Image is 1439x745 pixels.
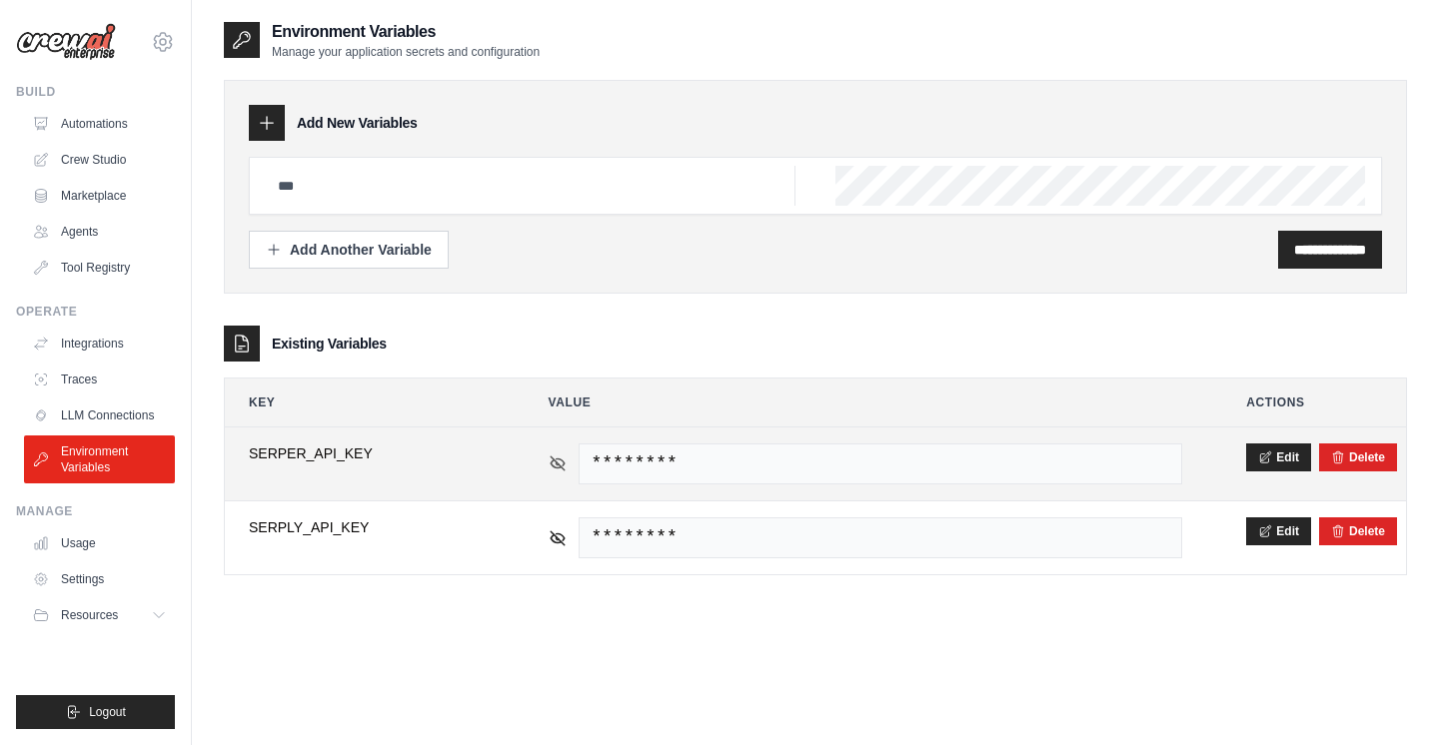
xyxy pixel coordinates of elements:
[24,399,175,431] a: LLM Connections
[61,607,118,623] span: Resources
[16,695,175,729] button: Logout
[1222,378,1406,426] th: Actions
[272,20,540,44] h2: Environment Variables
[24,527,175,559] a: Usage
[24,563,175,595] a: Settings
[24,599,175,631] button: Resources
[24,364,175,395] a: Traces
[1246,517,1311,545] button: Edit
[16,84,175,100] div: Build
[249,231,449,269] button: Add Another Variable
[16,503,175,519] div: Manage
[16,304,175,320] div: Operate
[1331,523,1385,539] button: Delete
[16,23,116,61] img: Logo
[24,216,175,248] a: Agents
[24,144,175,176] a: Crew Studio
[24,435,175,483] a: Environment Variables
[225,378,509,426] th: Key
[1331,449,1385,465] button: Delete
[24,328,175,360] a: Integrations
[249,443,485,463] span: SERPER_API_KEY
[297,113,418,133] h3: Add New Variables
[266,240,432,260] div: Add Another Variable
[89,704,126,720] span: Logout
[24,252,175,284] a: Tool Registry
[272,334,387,354] h3: Existing Variables
[525,378,1207,426] th: Value
[272,44,540,60] p: Manage your application secrets and configuration
[24,108,175,140] a: Automations
[24,180,175,212] a: Marketplace
[1246,443,1311,471] button: Edit
[249,517,485,537] span: SERPLY_API_KEY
